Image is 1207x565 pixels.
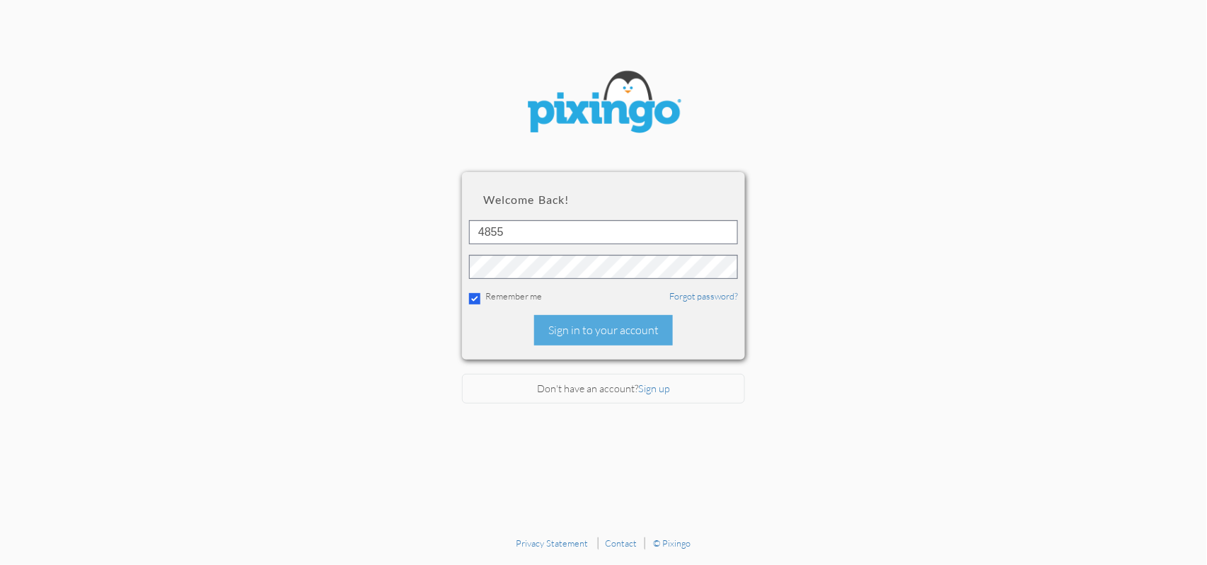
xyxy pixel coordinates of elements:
[483,193,724,206] h2: Welcome back!
[516,537,589,549] a: Privacy Statement
[606,537,637,549] a: Contact
[534,315,673,346] div: Sign in to your account
[654,537,691,549] a: © Pixingo
[469,220,738,244] input: ID or Email
[469,290,738,304] div: Remember me
[669,290,738,302] a: Forgot password?
[462,374,745,404] div: Don't have an account?
[519,64,688,144] img: pixingo logo
[638,382,670,394] a: Sign up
